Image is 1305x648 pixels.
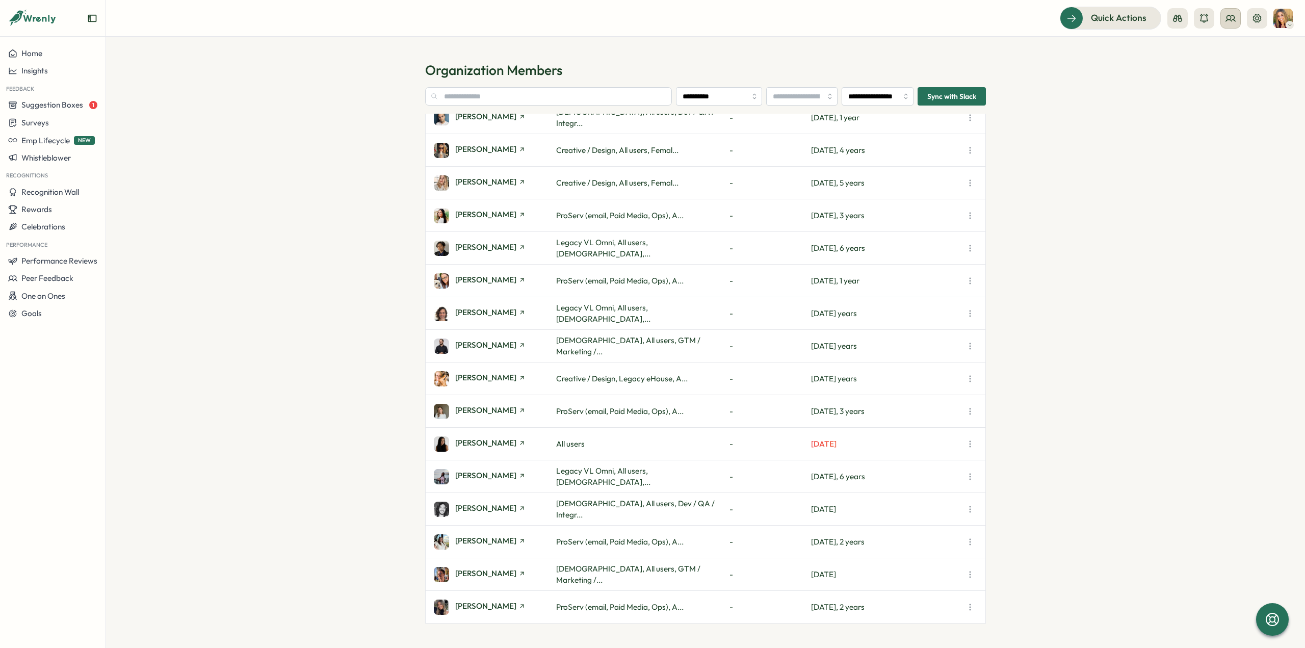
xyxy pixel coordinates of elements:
[455,341,516,349] span: [PERSON_NAME]
[434,339,449,354] img: Mack Johnson
[811,602,963,613] p: [DATE], 2 years
[455,537,516,545] span: [PERSON_NAME]
[1091,11,1146,24] span: Quick Actions
[1273,9,1293,28] img: Tarin O'Neill
[434,404,556,419] a: Madison Griffith[PERSON_NAME]
[434,175,556,191] a: Katie Van Zandvoort[PERSON_NAME]
[729,536,811,548] p: -
[434,600,556,615] a: Natalie White[PERSON_NAME]
[455,145,516,153] span: [PERSON_NAME]
[729,373,811,384] p: -
[455,113,516,120] span: [PERSON_NAME]
[455,308,516,316] span: [PERSON_NAME]
[729,145,811,156] p: -
[455,439,516,447] span: [PERSON_NAME]
[434,143,556,158] a: Katie Petterson[PERSON_NAME]
[556,238,650,258] span: Legacy VL Omni, All users, [DEMOGRAPHIC_DATA],...
[556,564,700,585] span: [DEMOGRAPHIC_DATA], All users, GTM / Marketing /...
[556,107,715,128] span: [DEMOGRAPHIC_DATA], All users, Dev / QA / Integr...
[434,306,556,321] a: Lison Beaudet[PERSON_NAME]
[455,569,516,577] span: [PERSON_NAME]
[729,438,811,450] p: -
[729,177,811,189] p: -
[811,210,963,221] p: [DATE], 3 years
[455,406,516,414] span: [PERSON_NAME]
[425,61,986,79] h1: Organization Members
[811,373,963,384] p: [DATE] years
[556,537,684,547] span: ProServ (email, Paid Media, Ops), A...
[729,275,811,287] p: -
[434,175,449,191] img: Katie Van Zandvoort
[455,243,516,251] span: [PERSON_NAME]
[811,112,963,123] p: [DATE], 1 year
[434,436,556,452] a: Mal Sackey[PERSON_NAME]
[811,471,963,482] p: [DATE], 6 years
[811,569,963,580] p: [DATE]
[434,567,449,582] img: Mitch Gilroy
[556,211,684,220] span: ProServ (email, Paid Media, Ops), A...
[21,100,83,110] span: Suggestion Boxes
[434,241,449,256] img: Lily Ann Thomas
[811,438,963,450] p: [DATE]
[455,374,516,381] span: [PERSON_NAME]
[556,439,585,449] span: All users
[89,101,97,109] span: 1
[455,504,516,512] span: [PERSON_NAME]
[434,339,556,354] a: Mack Johnson[PERSON_NAME]
[729,602,811,613] p: -
[729,406,811,417] p: -
[556,335,700,356] span: [DEMOGRAPHIC_DATA], All users, GTM / Marketing /...
[21,153,71,163] span: Whistleblower
[556,602,684,612] span: ProServ (email, Paid Media, Ops), A...
[21,187,79,197] span: Recognition Wall
[811,177,963,189] p: [DATE], 5 years
[729,504,811,515] p: -
[729,112,811,123] p: -
[21,204,52,214] span: Rewards
[811,504,963,515] p: [DATE]
[927,88,976,105] span: Sync with Slack
[729,243,811,254] p: -
[434,404,449,419] img: Madison Griffith
[556,466,650,487] span: Legacy VL Omni, All users, [DEMOGRAPHIC_DATA],...
[434,273,556,289] a: Lindsey Murray[PERSON_NAME]
[21,222,65,231] span: Celebrations
[811,406,963,417] p: [DATE], 3 years
[811,243,963,254] p: [DATE], 6 years
[434,208,449,223] img: Lauren Cleary
[811,308,963,319] p: [DATE] years
[434,306,449,321] img: Lison Beaudet
[811,275,963,287] p: [DATE], 1 year
[811,145,963,156] p: [DATE], 4 years
[87,13,97,23] button: Expand sidebar
[455,276,516,283] span: [PERSON_NAME]
[556,374,688,383] span: Creative / Design, Legacy eHouse, A...
[434,567,556,582] a: Mitch Gilroy[PERSON_NAME]
[729,308,811,319] p: -
[434,600,449,615] img: Natalie White
[729,569,811,580] p: -
[21,136,70,145] span: Emp Lifecycle
[21,308,42,318] span: Goals
[434,502,449,517] img: Marc Wallis
[74,136,95,145] span: NEW
[21,66,48,75] span: Insights
[434,436,449,452] img: Mal Sackey
[556,303,650,324] span: Legacy VL Omni, All users, [DEMOGRAPHIC_DATA],...
[434,110,556,125] a: Justin Hiltz[PERSON_NAME]
[21,291,65,301] span: One on Ones
[556,276,684,286] span: ProServ (email, Paid Media, Ops), A...
[556,178,678,188] span: Creative / Design, All users, Femal...
[434,110,449,125] img: Justin Hiltz
[729,471,811,482] p: -
[434,273,449,289] img: Lindsey Murray
[21,48,42,58] span: Home
[434,534,449,550] img: Marissa Nunez
[434,534,556,550] a: Marissa Nunez[PERSON_NAME]
[21,273,73,283] span: Peer Feedback
[811,536,963,548] p: [DATE], 2 years
[434,469,556,484] a: Mansi Thakkar[PERSON_NAME]
[455,472,516,479] span: [PERSON_NAME]
[556,499,715,520] span: [DEMOGRAPHIC_DATA], All users, Dev / QA / Integr...
[455,602,516,610] span: [PERSON_NAME]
